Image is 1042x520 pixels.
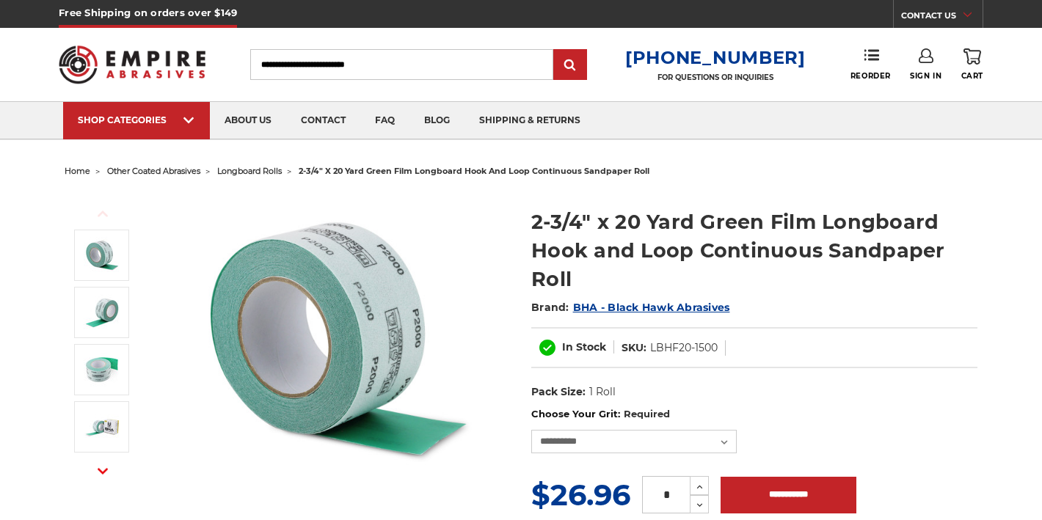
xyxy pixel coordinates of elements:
img: Heat dissipating Green Film Sandpaper Roll with treated aluminum oxide grains for rapid material ... [84,294,120,331]
input: Submit [555,51,585,80]
div: SHOP CATEGORIES [78,114,195,125]
a: BHA - Black Hawk Abrasives [573,301,730,314]
span: $26.96 [531,477,630,513]
img: Empire Abrasives [59,36,205,93]
img: Long-lasting sandpaper roll with treated aluminum oxide for efficient metal and wood sanding. [84,409,120,445]
span: In Stock [562,340,606,354]
dd: LBHF20-1500 [650,340,718,356]
a: about us [210,102,286,139]
button: Previous [85,198,120,230]
p: FOR QUESTIONS OR INQUIRIES [625,73,806,82]
a: faq [360,102,409,139]
label: Choose Your Grit: [531,407,977,422]
span: Sign In [910,71,941,81]
span: Brand: [531,301,569,314]
dt: SKU: [622,340,646,356]
span: Reorder [850,71,891,81]
a: CONTACT US [901,7,983,28]
small: Required [624,408,670,420]
a: [PHONE_NUMBER] [625,47,806,68]
a: blog [409,102,464,139]
h1: 2-3/4" x 20 Yard Green Film Longboard Hook and Loop Continuous Sandpaper Roll [531,208,977,293]
a: other coated abrasives [107,166,200,176]
img: Green Film Longboard Sandpaper Roll ideal for automotive sanding and bodywork preparation. [84,237,120,274]
dt: Pack Size: [531,384,586,400]
a: longboard rolls [217,166,282,176]
a: shipping & returns [464,102,595,139]
img: Green Film Longboard Sandpaper Roll ideal for automotive sanding and bodywork preparation. [190,192,484,486]
a: Cart [961,48,983,81]
a: Reorder [850,48,891,80]
button: Next [85,455,120,487]
dd: 1 Roll [589,384,616,400]
span: Cart [961,71,983,81]
a: contact [286,102,360,139]
span: 2-3/4" x 20 yard green film longboard hook and loop continuous sandpaper roll [299,166,649,176]
a: home [65,166,90,176]
img: Durable film-backed longboard sandpaper roll with anti-clogging coating for fine finishes. [84,351,120,388]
